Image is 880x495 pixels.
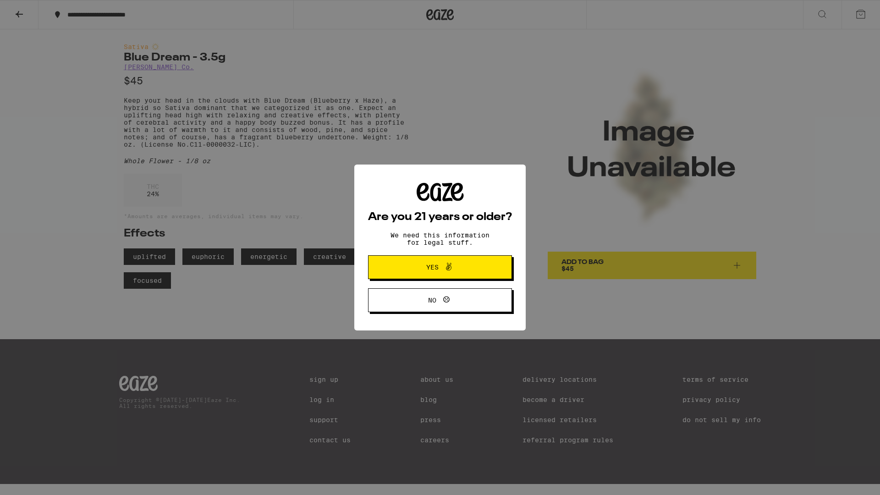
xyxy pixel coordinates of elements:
p: We need this information for legal stuff. [383,231,497,246]
span: Yes [426,264,439,270]
iframe: Opens a widget where you can find more information [823,467,871,490]
button: Yes [368,255,512,279]
h2: Are you 21 years or older? [368,212,512,223]
span: No [428,297,436,303]
button: No [368,288,512,312]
